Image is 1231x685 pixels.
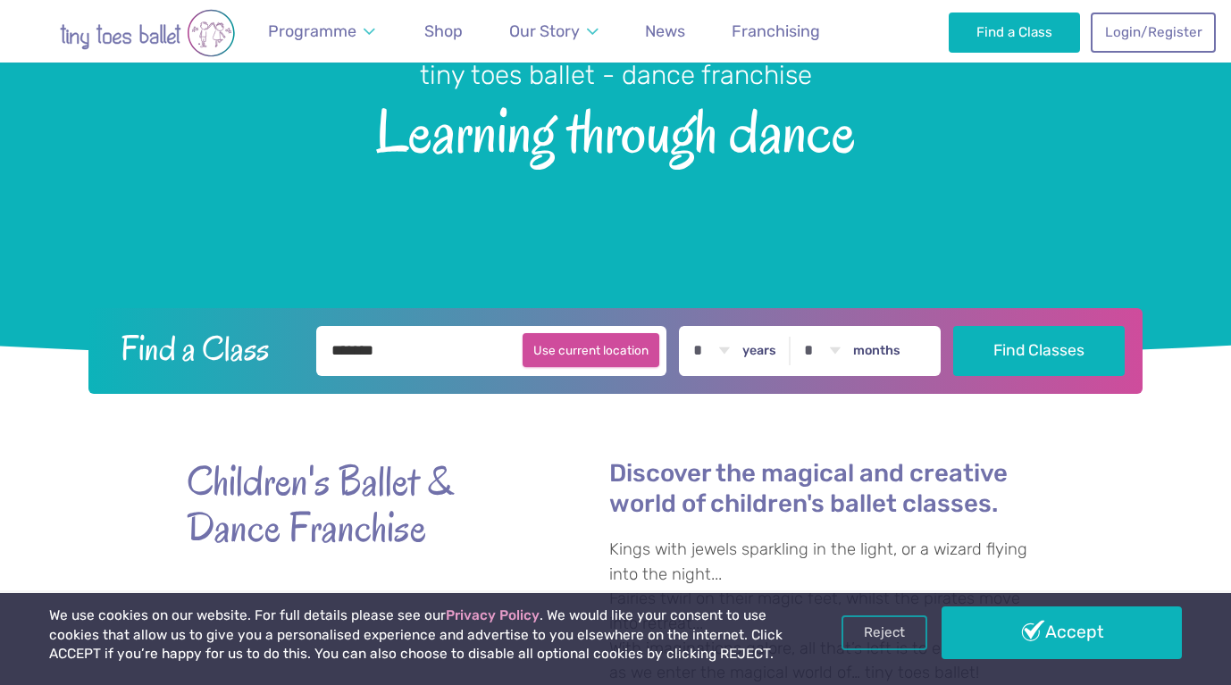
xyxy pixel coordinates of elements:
[942,606,1181,658] a: Accept
[949,13,1080,52] a: Find a Class
[268,21,356,40] span: Programme
[31,93,1200,165] span: Learning through dance
[22,9,272,57] img: tiny toes ballet
[260,12,383,52] a: Programme
[187,458,508,553] strong: Children's Ballet & Dance Franchise
[501,12,607,52] a: Our Story
[953,326,1126,376] button: Find Classes
[49,606,785,664] p: We use cookies on our website. For full details please see our . We would like your consent to us...
[509,21,580,40] span: Our Story
[842,615,927,649] a: Reject
[637,12,693,52] a: News
[523,333,659,367] button: Use current location
[106,326,305,371] h2: Find a Class
[732,21,820,40] span: Franchising
[645,21,685,40] span: News
[424,21,463,40] span: Shop
[416,12,471,52] a: Shop
[420,60,812,90] small: tiny toes ballet - dance franchise
[724,12,828,52] a: Franchising
[446,607,540,623] a: Privacy Policy
[1091,13,1216,52] a: Login/Register
[853,343,900,359] label: months
[609,458,1044,520] h2: Discover the magical and creative world of children's ballet classes.
[742,343,776,359] label: years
